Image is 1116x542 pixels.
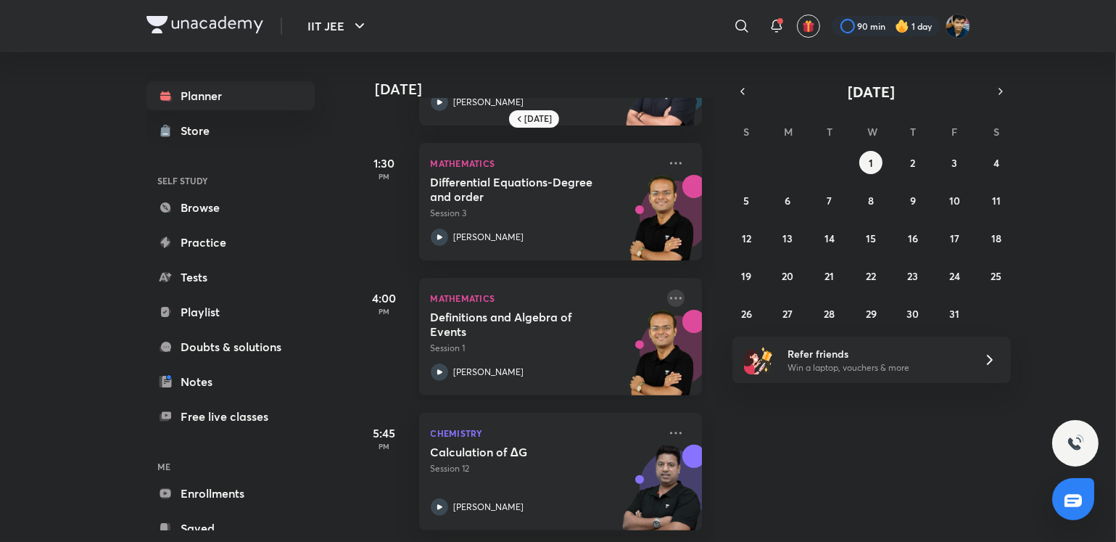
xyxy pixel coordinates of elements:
[991,231,1001,245] abbr: October 18, 2025
[146,402,315,431] a: Free live classes
[525,113,553,125] h6: [DATE]
[859,264,883,287] button: October 22, 2025
[797,15,820,38] button: avatar
[181,122,219,139] div: Store
[818,302,841,325] button: October 28, 2025
[859,226,883,250] button: October 15, 2025
[1067,435,1084,452] img: ttu
[146,454,315,479] h6: ME
[783,231,793,245] abbr: October 13, 2025
[735,189,758,212] button: October 5, 2025
[735,302,758,325] button: October 26, 2025
[783,307,793,321] abbr: October 27, 2025
[991,269,1001,283] abbr: October 25, 2025
[951,156,957,170] abbr: October 3, 2025
[943,226,966,250] button: October 17, 2025
[867,125,877,139] abbr: Wednesday
[355,172,413,181] p: PM
[985,226,1008,250] button: October 18, 2025
[146,193,315,222] a: Browse
[866,269,876,283] abbr: October 22, 2025
[901,151,925,174] button: October 2, 2025
[431,462,658,475] p: Session 12
[824,231,835,245] abbr: October 14, 2025
[785,125,793,139] abbr: Monday
[859,151,883,174] button: October 1, 2025
[431,290,658,307] p: Mathematics
[454,501,524,514] p: [PERSON_NAME]
[907,269,918,283] abbr: October 23, 2025
[951,125,957,139] abbr: Friday
[743,194,749,208] abbr: October 5, 2025
[818,189,841,212] button: October 7, 2025
[744,345,773,374] img: referral
[742,231,751,245] abbr: October 12, 2025
[777,264,800,287] button: October 20, 2025
[777,302,800,325] button: October 27, 2025
[824,307,835,321] abbr: October 28, 2025
[431,175,611,204] h5: Differential Equations-Degree and order
[949,269,960,283] abbr: October 24, 2025
[946,14,970,38] img: SHREYANSH GUPTA
[741,269,751,283] abbr: October 19, 2025
[868,194,874,208] abbr: October 8, 2025
[943,302,966,325] button: October 31, 2025
[859,302,883,325] button: October 29, 2025
[785,194,791,208] abbr: October 6, 2025
[431,342,658,355] p: Session 1
[146,168,315,193] h6: SELF STUDY
[910,156,915,170] abbr: October 2, 2025
[146,332,315,361] a: Doubts & solutions
[431,207,658,220] p: Session 3
[827,194,832,208] abbr: October 7, 2025
[895,19,909,33] img: streak
[735,226,758,250] button: October 12, 2025
[943,264,966,287] button: October 24, 2025
[454,96,524,109] p: [PERSON_NAME]
[943,151,966,174] button: October 3, 2025
[355,424,413,442] h5: 5:45
[992,194,1001,208] abbr: October 11, 2025
[146,16,263,37] a: Company Logo
[146,81,315,110] a: Planner
[901,264,925,287] button: October 23, 2025
[910,194,916,208] abbr: October 9, 2025
[901,189,925,212] button: October 9, 2025
[355,290,413,307] h5: 4:00
[777,189,800,212] button: October 6, 2025
[146,116,315,145] a: Store
[869,156,873,170] abbr: October 1, 2025
[901,226,925,250] button: October 16, 2025
[950,231,959,245] abbr: October 17, 2025
[146,228,315,257] a: Practice
[146,297,315,327] a: Playlist
[431,424,658,442] p: Chemistry
[949,307,959,321] abbr: October 31, 2025
[146,16,263,33] img: Company Logo
[622,175,702,275] img: unacademy
[777,226,800,250] button: October 13, 2025
[355,307,413,316] p: PM
[431,310,611,339] h5: Definitions and Algebra of Events
[859,189,883,212] button: October 8, 2025
[743,125,749,139] abbr: Sunday
[993,125,999,139] abbr: Saturday
[848,82,895,102] span: [DATE]
[908,231,918,245] abbr: October 16, 2025
[866,231,876,245] abbr: October 15, 2025
[985,264,1008,287] button: October 25, 2025
[985,151,1008,174] button: October 4, 2025
[782,269,794,283] abbr: October 20, 2025
[431,155,658,172] p: Mathematics
[818,264,841,287] button: October 21, 2025
[901,302,925,325] button: October 30, 2025
[802,20,815,33] img: avatar
[906,307,919,321] abbr: October 30, 2025
[788,361,966,374] p: Win a laptop, vouchers & more
[146,367,315,396] a: Notes
[355,442,413,451] p: PM
[866,307,877,321] abbr: October 29, 2025
[146,479,315,508] a: Enrollments
[818,226,841,250] button: October 14, 2025
[376,81,716,98] h4: [DATE]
